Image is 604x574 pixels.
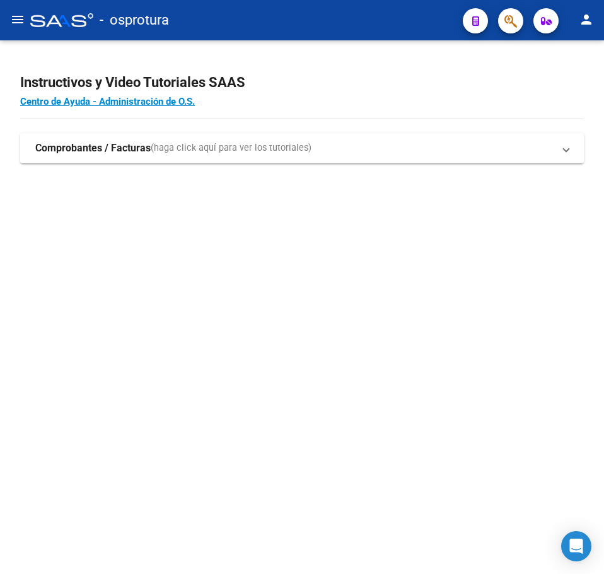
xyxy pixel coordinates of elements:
[151,141,311,155] span: (haga click aquí para ver los tutoriales)
[20,133,584,163] mat-expansion-panel-header: Comprobantes / Facturas(haga click aquí para ver los tutoriales)
[10,12,25,27] mat-icon: menu
[20,96,195,107] a: Centro de Ayuda - Administración de O.S.
[561,531,591,561] div: Open Intercom Messenger
[579,12,594,27] mat-icon: person
[35,141,151,155] strong: Comprobantes / Facturas
[100,6,169,34] span: - osprotura
[20,71,584,95] h2: Instructivos y Video Tutoriales SAAS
